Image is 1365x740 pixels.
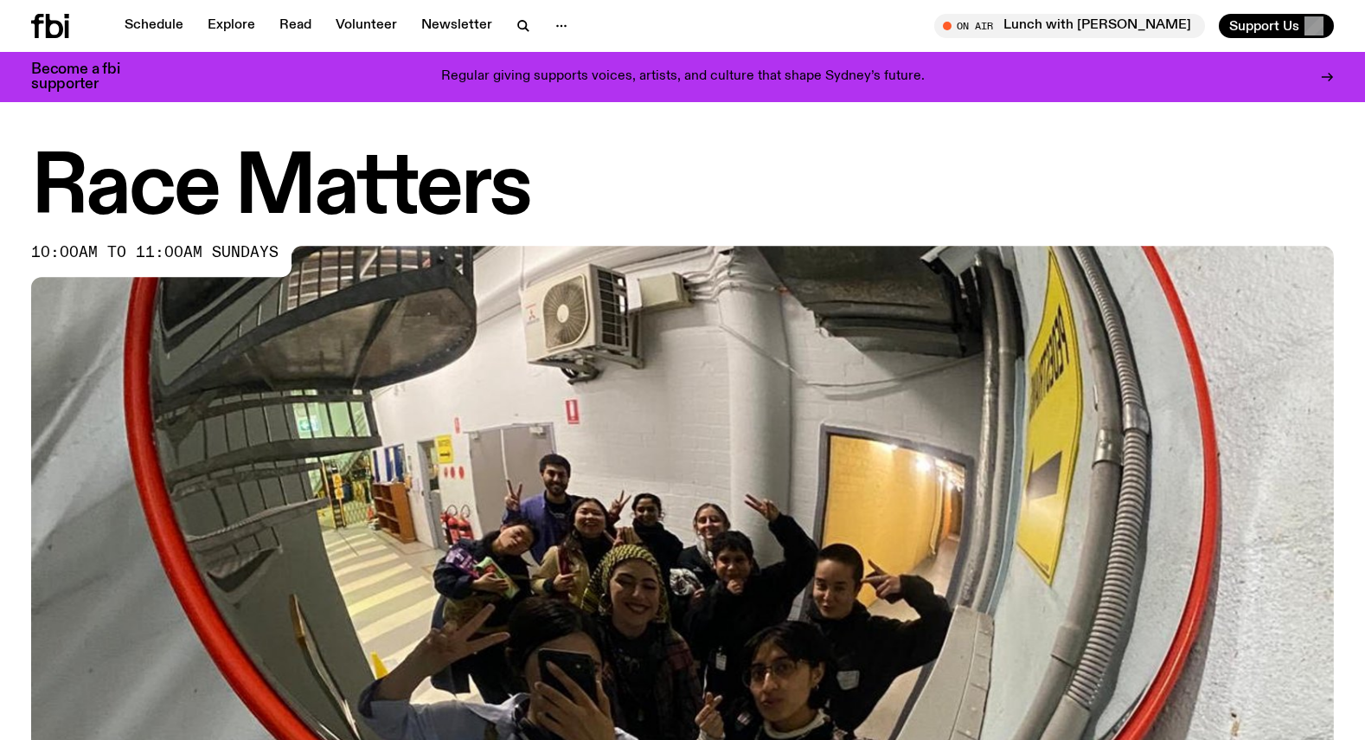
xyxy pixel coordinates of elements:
[1229,18,1299,34] span: Support Us
[269,14,322,38] a: Read
[114,14,194,38] a: Schedule
[197,14,266,38] a: Explore
[441,69,925,85] p: Regular giving supports voices, artists, and culture that shape Sydney’s future.
[1219,14,1334,38] button: Support Us
[31,62,142,92] h3: Become a fbi supporter
[934,14,1205,38] button: On AirLunch with [PERSON_NAME]
[325,14,407,38] a: Volunteer
[411,14,503,38] a: Newsletter
[31,151,1334,228] h1: Race Matters
[31,246,279,260] span: 10:00am to 11:00am sundays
